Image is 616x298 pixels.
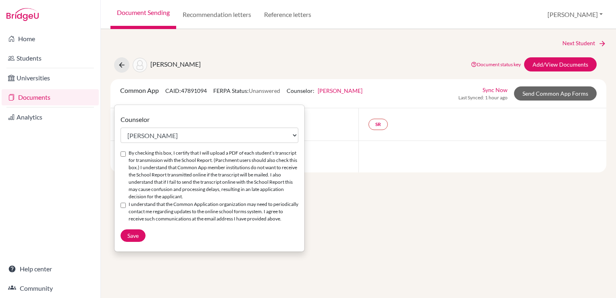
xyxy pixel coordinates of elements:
[524,57,597,71] a: Add/View Documents
[114,105,305,252] div: [PERSON_NAME]
[471,61,521,67] a: Document status key
[120,86,159,94] span: Common App
[2,261,99,277] a: Help center
[2,89,99,105] a: Documents
[2,109,99,125] a: Analytics
[2,31,99,47] a: Home
[368,119,388,130] a: SR
[2,70,99,86] a: Universities
[127,232,139,239] span: Save
[544,7,606,22] button: [PERSON_NAME]
[150,60,201,68] span: [PERSON_NAME]
[213,87,280,94] span: FERPA Status:
[165,87,207,94] span: CAID: 47891094
[121,115,150,124] label: Counselor
[287,87,362,94] span: Counselor:
[483,86,508,94] a: Sync Now
[458,94,508,101] span: Last Synced: 1 hour ago
[2,280,99,296] a: Community
[6,8,39,21] img: Bridge-U
[121,229,146,242] button: Save
[129,201,298,222] label: I understand that the Common Application organization may need to periodically contact me regardi...
[562,39,606,48] a: Next Student
[2,50,99,66] a: Students
[129,149,298,200] label: By checking this box, I certify that I will upload a PDF of each student’s transcript for transmi...
[249,87,280,94] span: Unanswered
[514,86,597,101] a: Send Common App Forms
[318,87,362,94] a: [PERSON_NAME]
